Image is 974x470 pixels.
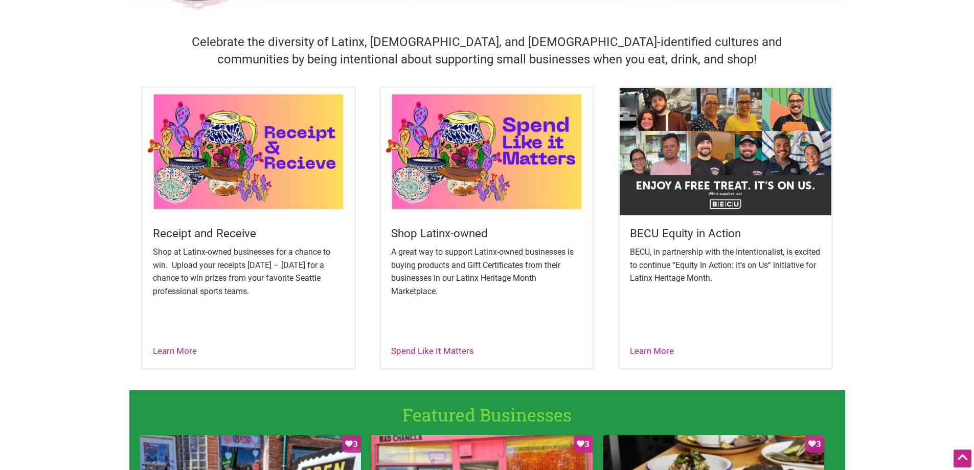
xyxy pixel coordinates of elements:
[391,245,582,298] p: A great way to support Latinx-owned businesses is buying products and Gift Certificates from thei...
[143,88,354,215] img: Latinx / Hispanic Heritage Month
[620,88,831,215] img: Equity in Action - Latinx Heritage Month
[153,226,344,241] h5: Receipt and Receive
[954,450,971,467] div: Scroll Back to Top
[165,34,809,68] h4: Celebrate the diversity of Latinx, [DEMOGRAPHIC_DATA], and [DEMOGRAPHIC_DATA]-identified cultures...
[630,346,674,356] a: Learn More
[630,226,821,241] h5: BECU Equity in Action
[138,402,837,427] h1: Featured Businesses
[391,226,582,241] h5: Shop Latinx-owned
[381,88,593,215] img: Latinx / Hispanic Heritage Month
[630,245,821,285] p: BECU, in partnership with the Intentionalist, is excited to continue “Equity In Action: It’s on U...
[153,245,344,298] p: Shop at Latinx-owned businesses for a chance to win. Upload your receipts [DATE] – [DATE] for a c...
[391,346,474,356] a: Spend Like It Matters
[153,346,197,356] a: Learn More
